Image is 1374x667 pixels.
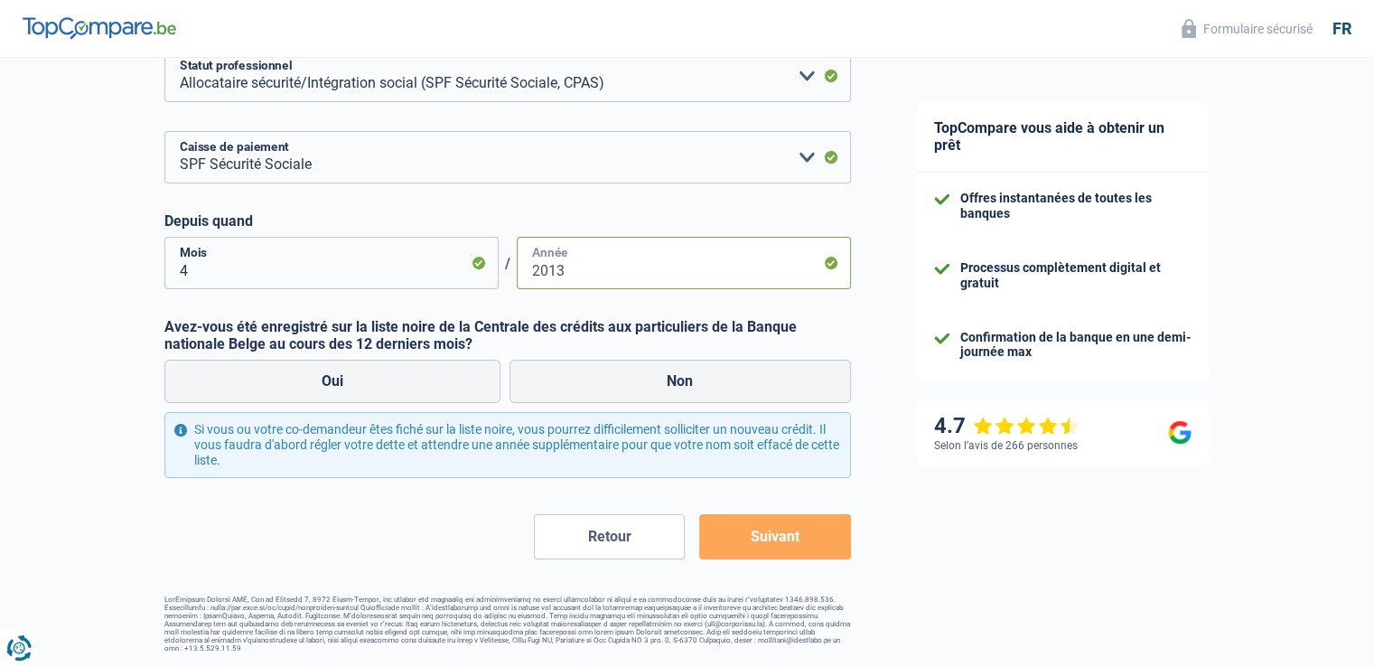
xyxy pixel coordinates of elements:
label: Depuis quand [164,212,851,230]
input: MM [164,237,499,289]
div: Processus complètement digital et gratuit [960,260,1192,291]
button: Retour [534,514,685,559]
button: Formulaire sécurisé [1171,14,1323,43]
div: Offres instantanées de toutes les banques [960,191,1192,221]
footer: LorEmipsum Dolorsi AME, Con ad Elitsedd 7, 8972 Eiusm-Tempor, inc utlabor etd magnaaliq eni admin... [164,596,851,653]
img: TopCompare Logo [23,17,176,39]
input: AAAA [517,237,851,289]
label: Avez-vous été enregistré sur la liste noire de la Centrale des crédits aux particuliers de la Ban... [164,318,851,352]
div: Confirmation de la banque en une demi-journée max [960,330,1192,361]
div: fr [1332,19,1351,39]
button: Suivant [699,514,850,559]
div: 4.7 [934,413,1080,439]
div: TopCompare vous aide à obtenir un prêt [916,101,1210,173]
label: Oui [164,360,501,403]
div: Si vous ou votre co-demandeur êtes fiché sur la liste noire, vous pourrez difficilement sollicite... [164,412,851,477]
span: / [499,255,517,272]
div: Selon l’avis de 266 personnes [934,439,1078,452]
label: Non [509,360,851,403]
